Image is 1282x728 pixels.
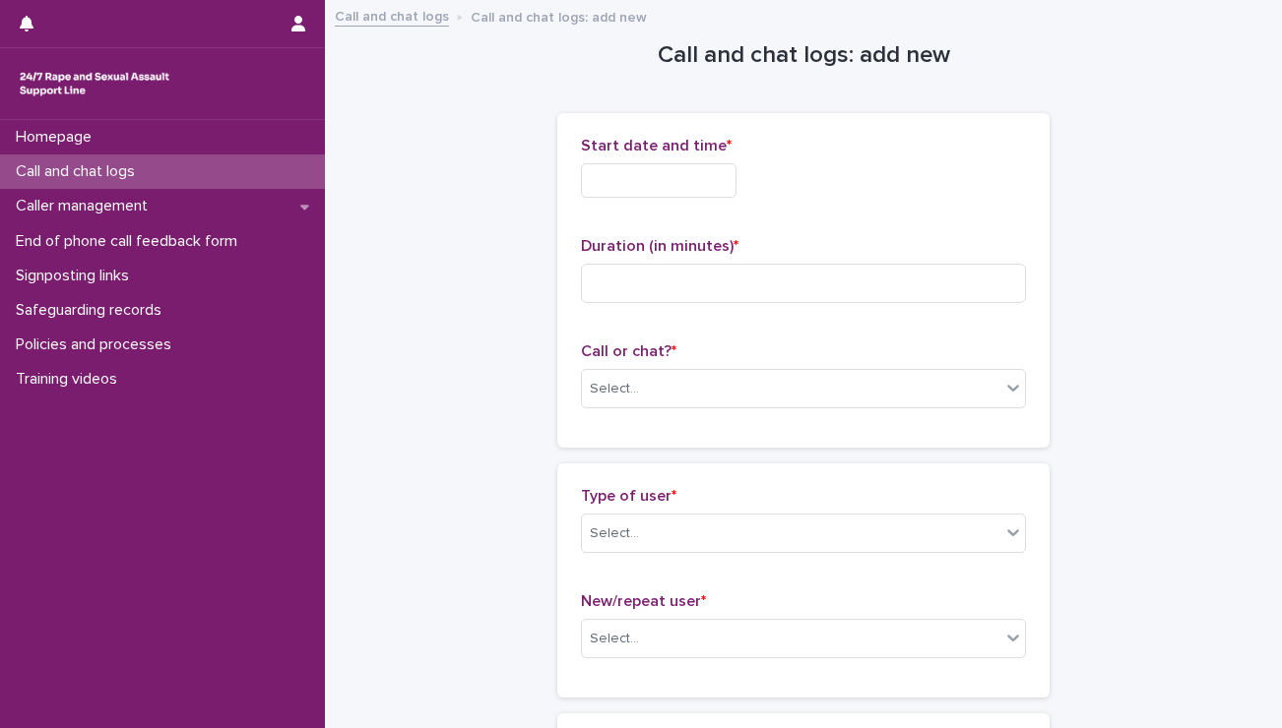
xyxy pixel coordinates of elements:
[581,488,676,504] span: Type of user
[581,138,732,153] span: Start date and time
[8,301,177,320] p: Safeguarding records
[8,335,187,354] p: Policies and processes
[8,370,133,389] p: Training videos
[590,629,639,649] div: Select...
[590,523,639,544] div: Select...
[590,379,639,399] div: Select...
[8,232,253,251] p: End of phone call feedback form
[8,197,163,215] p: Caller management
[8,128,107,147] p: Homepage
[471,5,647,27] p: Call and chat logs: add new
[8,267,145,285] p: Signposting links
[557,41,1050,70] h1: Call and chat logs: add new
[8,162,151,181] p: Call and chat logs
[581,343,676,359] span: Call or chat?
[581,238,738,254] span: Duration (in minutes)
[16,64,173,103] img: rhQMoQhaT3yELyF149Cw
[335,4,449,27] a: Call and chat logs
[581,593,706,609] span: New/repeat user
